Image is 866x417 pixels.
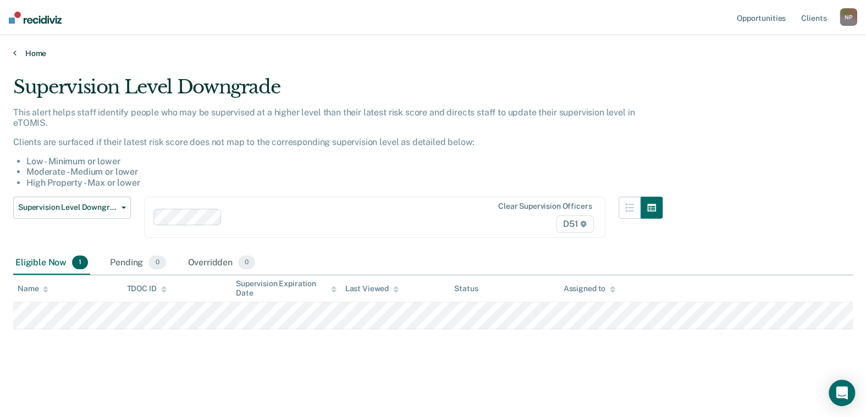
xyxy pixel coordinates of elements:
[108,251,168,275] div: Pending0
[18,203,117,212] span: Supervision Level Downgrade
[498,202,592,211] div: Clear supervision officers
[564,284,615,293] div: Assigned to
[72,255,88,270] span: 1
[26,156,663,166] li: Low - Minimum or lower
[148,255,166,270] span: 0
[18,284,48,293] div: Name
[236,279,337,298] div: Supervision Expiration Date
[345,284,399,293] div: Last Viewed
[840,8,857,26] div: N P
[454,284,478,293] div: Status
[127,284,167,293] div: TDOC ID
[13,107,663,128] p: This alert helps staff identify people who may be supervised at a higher level than their latest ...
[13,137,663,147] p: Clients are surfaced if their latest risk score does not map to the corresponding supervision lev...
[26,166,663,177] li: Moderate - Medium or lower
[13,251,90,275] div: Eligible Now1
[840,8,857,26] button: NP
[13,197,131,219] button: Supervision Level Downgrade
[238,255,255,270] span: 0
[9,12,62,24] img: Recidiviz
[186,251,258,275] div: Overridden0
[556,215,594,233] span: D51
[829,380,855,406] div: Open Intercom Messenger
[13,76,663,107] div: Supervision Level Downgrade
[13,48,853,58] a: Home
[26,177,663,188] li: High Property - Max or lower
